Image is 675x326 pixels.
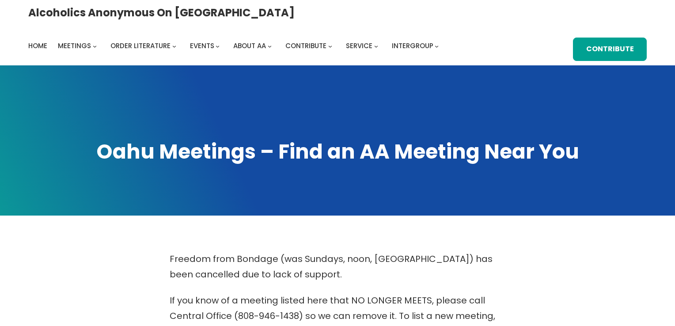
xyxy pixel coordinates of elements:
[110,41,171,50] span: Order Literature
[374,44,378,48] button: Service submenu
[190,40,214,52] a: Events
[28,40,442,52] nav: Intergroup
[268,44,272,48] button: About AA submenu
[285,41,326,50] span: Contribute
[216,44,220,48] button: Events submenu
[285,40,326,52] a: Contribute
[573,38,647,61] a: Contribute
[346,41,372,50] span: Service
[233,40,266,52] a: About AA
[392,40,433,52] a: Intergroup
[392,41,433,50] span: Intergroup
[346,40,372,52] a: Service
[233,41,266,50] span: About AA
[190,41,214,50] span: Events
[28,40,47,52] a: Home
[28,138,647,165] h1: Oahu Meetings – Find an AA Meeting Near You
[328,44,332,48] button: Contribute submenu
[170,251,505,282] p: Freedom from Bondage (was Sundays, noon, [GEOGRAPHIC_DATA]) has been cancelled due to lack of sup...
[28,41,47,50] span: Home
[28,3,295,22] a: Alcoholics Anonymous on [GEOGRAPHIC_DATA]
[172,44,176,48] button: Order Literature submenu
[435,44,439,48] button: Intergroup submenu
[58,40,91,52] a: Meetings
[58,41,91,50] span: Meetings
[93,44,97,48] button: Meetings submenu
